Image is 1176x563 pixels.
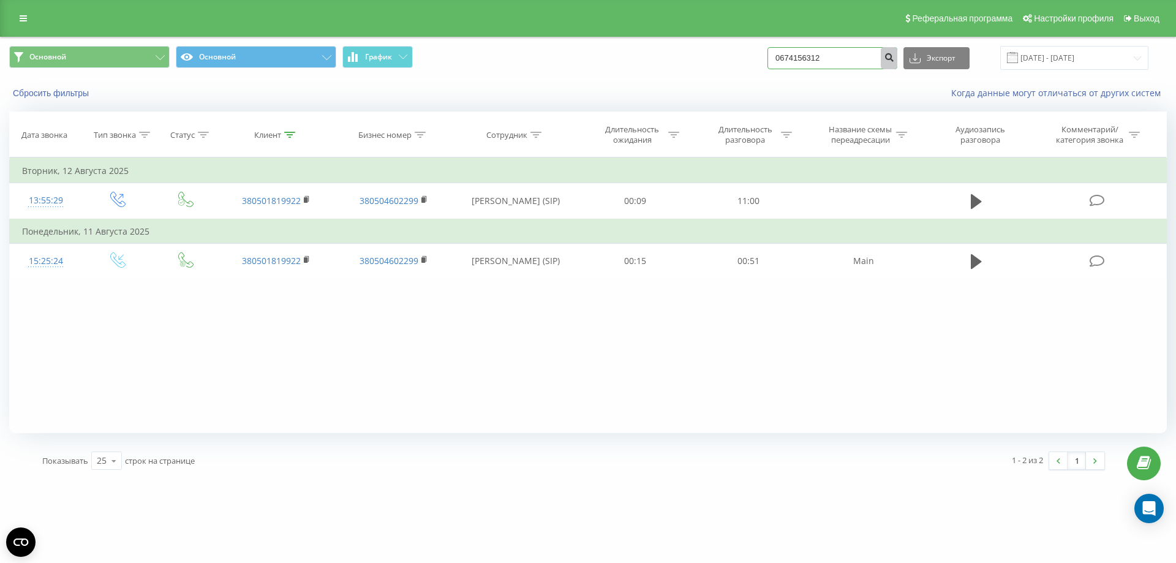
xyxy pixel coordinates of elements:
td: 11:00 [692,183,804,219]
div: Тип звонка [94,130,136,140]
div: 15:25:24 [22,249,70,273]
td: [PERSON_NAME] (SIP) [452,183,579,219]
span: Настройки профиля [1034,13,1114,23]
div: Клиент [254,130,281,140]
a: 1 [1068,452,1086,469]
div: Длительность разговора [712,124,778,145]
div: Название схемы переадресации [827,124,893,145]
a: Когда данные могут отличаться от других систем [951,87,1167,99]
td: Понедельник, 11 Августа 2025 [10,219,1167,244]
td: 00:15 [579,243,692,279]
span: Основной [29,52,66,62]
span: Показывать [42,455,88,466]
input: Поиск по номеру [767,47,897,69]
a: 380501819922 [242,195,301,206]
td: [PERSON_NAME] (SIP) [452,243,579,279]
td: 00:51 [692,243,804,279]
button: Экспорт [903,47,970,69]
button: Сбросить фильтры [9,88,95,99]
div: Комментарий/категория звонка [1054,124,1126,145]
span: Реферальная программа [912,13,1012,23]
button: Основной [176,46,336,68]
span: График [365,53,392,61]
div: 1 - 2 из 2 [1012,454,1043,466]
span: строк на странице [125,455,195,466]
td: 00:09 [579,183,692,219]
div: 13:55:29 [22,189,70,213]
div: Длительность ожидания [600,124,665,145]
button: Open CMP widget [6,527,36,557]
span: Выход [1134,13,1159,23]
a: 380504602299 [360,255,418,266]
div: Сотрудник [486,130,527,140]
button: График [342,46,413,68]
td: Вторник, 12 Августа 2025 [10,159,1167,183]
div: Статус [170,130,195,140]
a: 380504602299 [360,195,418,206]
div: Аудиозапись разговора [941,124,1020,145]
div: 25 [97,455,107,467]
div: Бизнес номер [358,130,412,140]
div: Дата звонка [21,130,67,140]
button: Основной [9,46,170,68]
td: Main [805,243,922,279]
div: Open Intercom Messenger [1134,494,1164,523]
a: 380501819922 [242,255,301,266]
